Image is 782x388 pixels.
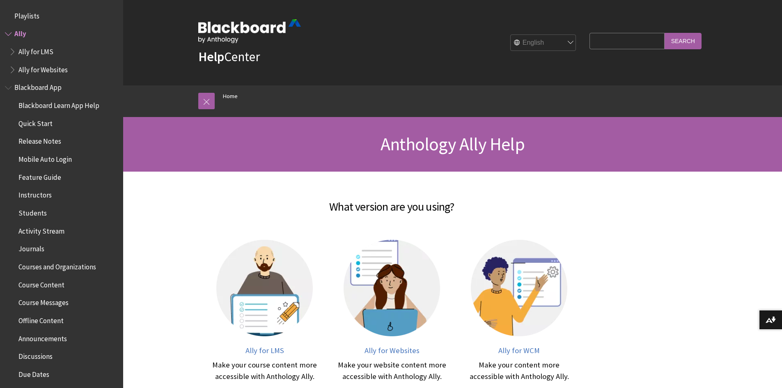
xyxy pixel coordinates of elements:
[665,33,702,49] input: Search
[18,332,67,343] span: Announcements
[198,19,301,43] img: Blackboard by Anthology
[209,240,320,382] a: Ally for LMS Make your course content more accessible with Anthology Ally.
[18,45,53,56] span: Ally for LMS
[18,170,61,181] span: Feature Guide
[464,359,575,382] div: Make your content more accessible with Anthology Ally.
[198,48,260,65] a: HelpCenter
[18,296,69,307] span: Course Messages
[18,135,61,146] span: Release Notes
[5,27,118,77] nav: Book outline for Anthology Ally Help
[18,63,68,74] span: Ally for Websites
[18,278,64,289] span: Course Content
[18,224,64,235] span: Activity Stream
[18,349,53,360] span: Discussions
[344,240,440,336] img: Ally for Websites
[471,240,567,336] img: Ally for WCM
[18,260,96,271] span: Courses and Organizations
[18,117,53,128] span: Quick Start
[18,152,72,163] span: Mobile Auto Login
[5,9,118,23] nav: Book outline for Playlists
[14,81,62,92] span: Blackboard App
[14,27,26,38] span: Ally
[198,48,224,65] strong: Help
[498,346,540,355] span: Ally for WCM
[138,188,647,215] h2: What version are you using?
[18,99,99,110] span: Blackboard Learn App Help
[209,359,320,382] div: Make your course content more accessible with Anthology Ally.
[18,367,49,379] span: Due Dates
[18,314,64,325] span: Offline Content
[511,35,576,51] select: Site Language Selector
[337,359,447,382] div: Make your website content more accessible with Anthology Ally.
[245,346,284,355] span: Ally for LMS
[464,240,575,382] a: Ally for WCM Ally for WCM Make your content more accessible with Anthology Ally.
[18,242,44,253] span: Journals
[18,206,47,217] span: Students
[365,346,420,355] span: Ally for Websites
[18,188,52,200] span: Instructors
[14,9,39,20] span: Playlists
[381,133,525,155] span: Anthology Ally Help
[337,240,447,382] a: Ally for Websites Ally for Websites Make your website content more accessible with Anthology Ally.
[223,91,238,101] a: Home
